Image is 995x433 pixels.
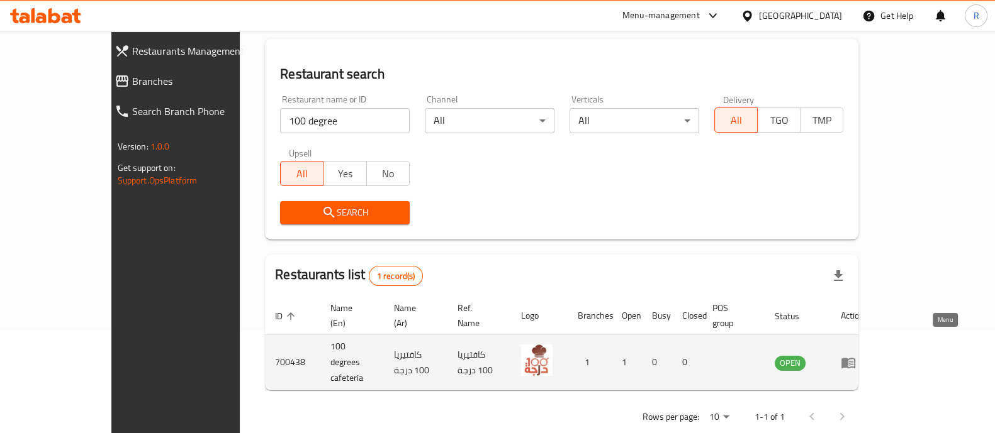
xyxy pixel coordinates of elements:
span: OPEN [775,356,806,370]
span: TMP [806,111,838,129]
a: Branches [104,66,278,96]
label: Delivery [723,95,755,104]
td: 700438 [265,335,320,390]
a: Support.OpsPlatform [118,172,198,189]
span: Status [775,309,816,324]
h2: Restaurant search [280,65,843,84]
div: All [570,108,699,133]
td: كافتيريا 100 درجة [447,335,511,390]
button: No [366,161,410,186]
td: 100 degrees cafeteria [320,335,384,390]
th: Busy [642,297,672,335]
div: [GEOGRAPHIC_DATA] [759,9,842,23]
td: كافتيريا 100 درجة [384,335,447,390]
span: Name (En) [330,300,369,331]
th: Open [612,297,642,335]
div: Menu-management [622,8,700,23]
td: 1 [568,335,612,390]
span: POS group [712,300,750,331]
h2: Restaurants list [275,265,423,286]
span: Branches [132,74,267,89]
a: Restaurants Management [104,36,278,66]
th: Action [831,297,874,335]
span: All [720,111,753,129]
span: 1.0.0 [150,138,170,155]
span: Ref. Name [458,300,496,331]
th: Branches [568,297,612,335]
input: Search for restaurant name or ID.. [280,108,410,133]
th: Logo [511,297,568,335]
div: Export file [823,261,853,291]
span: R [973,9,979,23]
p: 1-1 of 1 [754,409,784,425]
div: Total records count [369,266,424,286]
div: All [425,108,554,133]
span: Name (Ar) [394,300,432,331]
button: Search [280,201,410,224]
table: enhanced table [265,297,874,390]
div: Rows per page: [704,408,734,427]
span: All [286,165,318,183]
span: Get support on: [118,160,176,176]
td: 0 [672,335,702,390]
th: Closed [672,297,702,335]
button: All [714,107,758,133]
span: Yes [329,165,361,183]
img: 100 degrees cafeteria [521,344,553,376]
span: ID [275,309,299,324]
a: Search Branch Phone [104,96,278,126]
label: Upsell [289,148,312,157]
span: Search [290,205,400,221]
span: No [372,165,405,183]
span: TGO [763,111,795,129]
span: Version: [118,138,149,155]
span: Search Branch Phone [132,104,267,119]
button: TGO [757,107,801,133]
td: 1 [612,335,642,390]
span: 1 record(s) [369,270,423,282]
button: TMP [800,107,843,133]
span: Restaurants Management [132,43,267,58]
p: Rows per page: [642,409,699,425]
td: 0 [642,335,672,390]
button: All [280,161,323,186]
button: Yes [323,161,366,186]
